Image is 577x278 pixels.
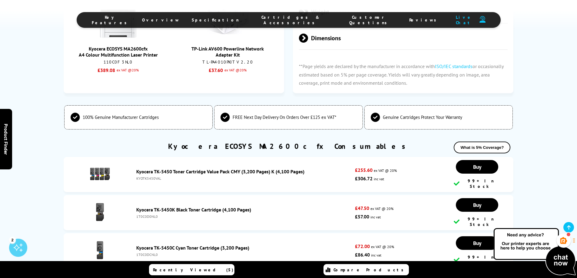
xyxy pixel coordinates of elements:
[142,17,180,23] span: Overview
[191,46,264,58] a: TP-Link AV600 Powerline Network Adapter Kit
[473,163,481,170] span: Buy
[9,237,16,243] div: 2
[136,214,352,219] div: 1T0C0D0NL0
[149,264,234,275] a: Recently Viewed (5)
[115,67,139,73] small: ex VAT @20%
[153,267,234,273] span: Recently Viewed (5)
[209,67,223,73] strong: £37.60
[454,142,510,153] button: What is 5% Coverage?
[454,178,500,189] div: 99+ In Stock
[355,205,369,211] strong: £47.50
[383,114,462,120] span: Genuine Cartridges Protect Your Warranty
[454,216,500,227] div: 99+ In Stock
[168,142,409,151] a: Kyocera ECOSYS MA2600cfx Consumables
[374,177,384,181] span: inc vat
[3,123,9,155] span: Product Finder
[251,15,330,25] span: Cartridges & Accessories
[136,245,249,251] a: Kyocera TK-5450C Cyan Toner Cartridge (3,200 Pages)
[370,206,393,211] span: ex VAT @ 20%
[479,16,486,23] img: user-headset-duotone.svg
[187,59,269,65] div: TL-PA4010PKITV2.20
[98,67,115,73] strong: £389.08
[371,244,394,249] span: ex VAT @ 20%
[473,240,481,247] span: Buy
[92,15,130,25] span: Key Features
[79,59,158,65] div: 110C0F3NL0
[136,252,352,257] div: 1T0C0DCNL0
[355,167,373,173] strong: £255.60
[293,56,513,93] p: **Page yields are declared by the manufacturer in accordance with or occasionally estimated based...
[342,15,397,25] span: Customer Questions
[136,176,352,181] div: KYOTK5450VAL
[409,17,439,23] span: Reviews
[299,27,508,49] span: Dimensions
[223,67,247,73] small: ex VAT @20%
[89,201,111,223] img: Kyocera TK-5450K Black Toner Cartridge (4,100 Pages)
[355,214,369,220] strong: £57.00
[473,201,481,208] span: Buy
[492,227,577,277] img: Open Live Chat window
[435,63,473,69] a: ISO/IEC standards
[374,168,397,173] span: ex VAT @ 20%
[333,267,407,273] span: Compare Products
[323,264,409,275] a: Compare Products
[371,253,381,257] span: inc vat
[355,175,373,182] strong: £306.72
[79,46,158,58] a: Kyocera ECOSYS MA2600cfxA4 Colour Multifunction Laser Printer
[355,243,370,249] strong: £72.00
[89,240,111,261] img: Kyocera TK-5450C Cyan Toner Cartridge (3,200 Pages)
[454,254,500,265] div: 99+ In Stock
[192,17,239,23] span: Specification
[136,207,251,213] a: Kyocera TK-5450K Black Toner Cartridge (4,100 Pages)
[83,114,159,120] span: 100% Genuine Manufacturer Cartridges
[233,114,336,120] span: FREE Next Day Delivery On Orders Over £125 ex VAT*
[89,163,111,185] img: Kyocera TK-5450 Toner Cartridge Value Pack CMY (3,200 Pages) K (4,100 Pages)
[452,15,476,25] span: Live Chat
[136,168,304,175] a: Kyocera TK-5450 Toner Cartridge Value Pack CMY (3,200 Pages) K (4,100 Pages)
[370,215,381,219] span: inc vat
[355,252,370,258] strong: £86.40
